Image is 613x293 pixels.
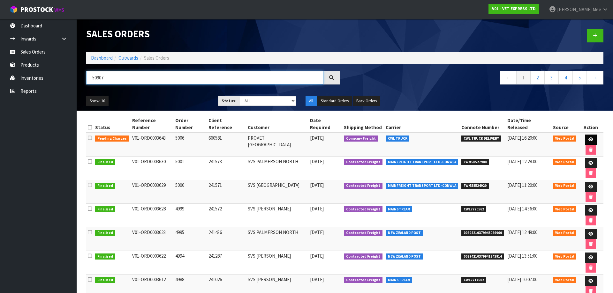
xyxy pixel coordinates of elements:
span: [DATE] [310,182,324,188]
td: 5000 [174,180,207,204]
span: Mee [593,6,601,12]
span: Contracted Freight [344,206,382,213]
span: [DATE] [310,135,324,141]
th: Carrier [384,115,460,133]
span: 00894210379943086960 [461,230,504,236]
td: V01-ORD0003630 [131,157,174,180]
span: [DATE] 16:20:00 [507,135,537,141]
span: [DATE] 11:20:00 [507,182,537,188]
span: Finalised [95,230,115,236]
span: [DATE] [310,229,324,235]
th: Connote Number [460,115,506,133]
span: [DATE] 14:36:00 [507,206,537,212]
a: Outwards [118,55,138,61]
span: Sales Orders [144,55,169,61]
td: SVS [PERSON_NAME] [246,204,308,227]
img: cube-alt.png [10,5,18,13]
a: 1 [516,71,531,84]
span: Web Portal [553,159,577,165]
span: Web Portal [553,277,577,283]
th: Reference Number [131,115,174,133]
td: SVS [GEOGRAPHIC_DATA] [246,180,308,204]
nav: Page navigation [350,71,603,86]
span: CWL7714502 [461,277,486,283]
span: [DATE] [310,158,324,165]
td: V01-ORD0003629 [131,180,174,204]
td: 241287 [207,251,246,275]
td: V01-ORD0003643 [131,133,174,157]
td: SVS PALMERSON NORTH [246,157,308,180]
td: 4995 [174,227,207,251]
a: Dashboard [91,55,113,61]
span: MAINSTREAM [386,206,412,213]
span: Finalised [95,277,115,283]
span: NEW ZEALAND POST [386,230,423,236]
span: CWL TRUCK [386,136,410,142]
a: → [587,71,603,84]
td: 4999 [174,204,207,227]
span: Contracted Freight [344,230,382,236]
span: Finalised [95,159,115,165]
span: Contracted Freight [344,183,382,189]
td: 241436 [207,227,246,251]
td: PROVET [GEOGRAPHIC_DATA] [246,133,308,157]
span: Finalised [95,183,115,189]
a: 2 [530,71,545,84]
th: Date/Time Released [506,115,551,133]
td: 4994 [174,251,207,275]
span: Web Portal [553,253,577,260]
span: Contracted Freight [344,277,382,283]
span: Contracted Freight [344,159,382,165]
span: Web Portal [553,230,577,236]
td: V01-ORD0003628 [131,204,174,227]
span: NEW ZEALAND POST [386,253,423,260]
span: [DATE] [310,206,324,212]
th: Shipping Method [342,115,384,133]
input: Search sales orders [86,71,323,84]
a: 4 [558,71,573,84]
span: FWM58524920 [461,183,489,189]
strong: Status: [222,98,237,104]
span: [DATE] [310,276,324,282]
td: 241571 [207,180,246,204]
button: Back Orders [353,96,380,106]
span: 00894210379941243914 [461,253,504,260]
td: 241573 [207,157,246,180]
span: Finalised [95,253,115,260]
button: Show: 10 [86,96,109,106]
th: Status [94,115,131,133]
a: 3 [544,71,559,84]
span: Company Freight [344,136,378,142]
span: MAINSTREAM [386,277,412,283]
span: [DATE] [310,253,324,259]
span: [DATE] 13:51:00 [507,253,537,259]
td: 5001 [174,157,207,180]
td: 241572 [207,204,246,227]
td: V01-ORD0003623 [131,227,174,251]
th: Action [578,115,603,133]
span: MAINFREIGHT TRANSPORT LTD -CONWLA [386,159,458,165]
span: Pending Charges [95,136,129,142]
span: [DATE] 12:28:00 [507,158,537,165]
span: [DATE] 12:49:00 [507,229,537,235]
span: CWL7720562 [461,206,486,213]
td: V01-ORD0003622 [131,251,174,275]
span: Web Portal [553,183,577,189]
th: Date Required [308,115,343,133]
strong: V01 - VET EXPRESS LTD [492,6,536,11]
span: ProStock [20,5,53,14]
span: [DATE] 10:07:00 [507,276,537,282]
span: [PERSON_NAME] [557,6,592,12]
span: CWL TRUCK DELIVERY [461,136,501,142]
td: SVS PALMERSON NORTH [246,227,308,251]
button: All [306,96,317,106]
th: Customer [246,115,308,133]
span: Contracted Freight [344,253,382,260]
th: Source [551,115,578,133]
td: 660581 [207,133,246,157]
a: 5 [572,71,587,84]
td: SVS [PERSON_NAME] [246,251,308,275]
small: WMS [54,7,64,13]
span: Finalised [95,206,115,213]
span: Web Portal [553,206,577,213]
